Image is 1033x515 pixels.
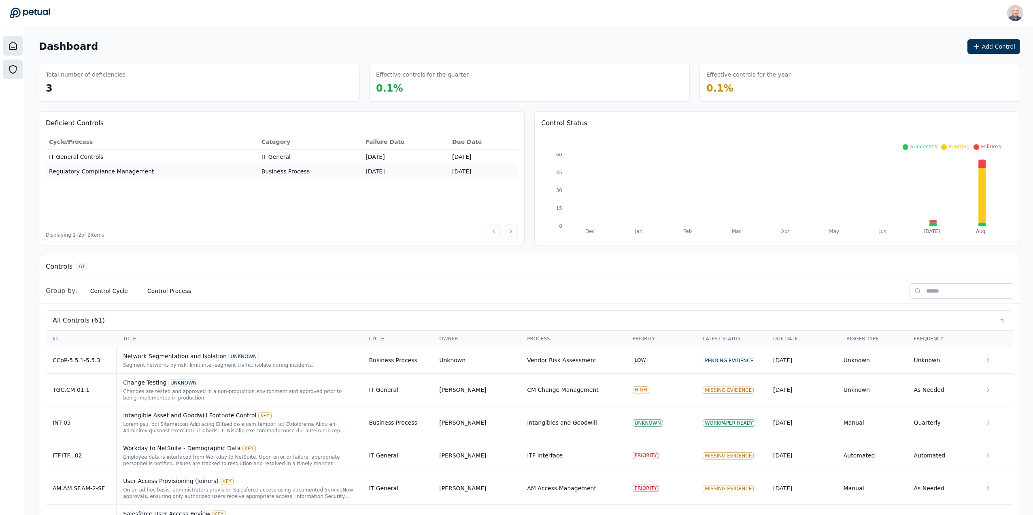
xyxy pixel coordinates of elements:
td: Business Process [363,406,433,439]
div: Network Segmentation and Isolation [123,352,356,360]
th: Trigger Type [837,331,908,347]
td: IT General [258,150,363,165]
div: Employee data is interfaced from Workday to NetSuite. Upon error or failure, appropriate personne... [123,454,356,467]
tspan: [DATE] [924,229,940,234]
tspan: 45 [556,170,562,175]
div: Missing Evidence [703,387,754,394]
div: Segment networks by risk; limit inter-segment traffic; isolate during incidents. [123,362,356,368]
td: IT General Controls [46,150,258,165]
div: [DATE] [773,419,831,427]
div: Missing Evidence [703,485,754,492]
button: Control Process [141,284,198,298]
td: IT General [363,472,433,505]
a: SOC [3,60,23,79]
tspan: Aug [976,229,985,234]
h3: Effective controls for the year [706,71,791,79]
tspan: Dec [585,229,595,234]
th: Due Date [449,135,518,150]
div: User Access Provisioning (Joiners) [123,477,356,485]
div: KEY [221,478,234,485]
span: 3 [46,83,53,94]
div: KEY [242,445,256,452]
div: [DATE] [773,386,831,394]
td: [DATE] [362,150,449,165]
div: PRIORITY [633,485,659,492]
div: ITF.ITF...02 [53,451,110,459]
th: Frequency [907,331,978,347]
div: UNKNOWN [168,379,199,387]
div: LOW [633,357,648,364]
div: Change Testing [123,378,356,387]
div: CCoP-5.5.1-5.5.3 [53,356,110,364]
th: Owner [433,331,521,347]
div: [DATE] [773,356,831,364]
td: [DATE] [362,164,449,179]
div: [PERSON_NAME] [439,451,486,459]
td: Business Process [363,347,433,374]
div: Quarterly, the Functional Accounting Manager or above reviews the Intangible Asset and Goodwill f... [123,421,356,434]
td: Unknown [837,347,908,374]
div: UNKNOWN [633,419,663,427]
th: Cycle/Process [46,135,258,150]
span: Failures [981,143,1001,150]
div: Intangibles and Goodwill [527,419,597,427]
div: Changes are tested and approved in a non-production environment and approved prior to being imple... [123,388,356,401]
tspan: Jan [635,229,643,234]
div: Workpaper Ready [703,419,755,427]
tspan: 0 [559,223,562,229]
div: CM Change Management [527,386,599,394]
th: Failure Date [362,135,449,150]
td: Manual [837,472,908,505]
div: AM Access Management [527,484,596,492]
h3: Effective controls for the quarter [376,71,469,79]
th: ID [46,331,117,347]
span: All Controls (61) [53,316,105,325]
th: Category [258,135,363,150]
td: Automated [907,439,978,472]
td: [DATE] [449,164,518,179]
h3: Deficient Controls [46,118,518,128]
span: Successes [910,143,937,150]
div: Vendor Risk Assessment [527,356,596,364]
div: ITF Interface [527,451,563,459]
td: Business Process [258,164,363,179]
th: Cycle [363,331,433,347]
div: UNKNOWN [228,353,259,360]
button: Next [504,224,518,238]
button: Previous [487,224,501,238]
td: Automated [837,439,908,472]
div: Missing Evidence [703,452,754,459]
tspan: May [829,229,839,234]
tspan: Jun [879,229,887,234]
button: Add Control [967,39,1020,54]
div: INT-05 [53,419,110,427]
tspan: Apr [781,229,790,234]
td: Regulatory Compliance Management [46,164,258,179]
tspan: 60 [556,152,562,158]
button: Control Cycle [84,284,134,298]
div: HIGH [633,386,649,393]
h3: Control Status [541,118,1013,128]
th: Priority [626,331,697,347]
tspan: Mar [732,229,741,234]
h3: Total number of deficiencies [46,71,125,79]
div: KEY [258,412,272,419]
td: Manual [837,406,908,439]
td: Unknown [907,347,978,374]
div: Pending Evidence [703,357,755,364]
th: Due Date [767,331,837,347]
div: Intangible Asset and Goodwill Footnote Control [123,411,356,419]
span: 0.1 % [706,83,733,94]
h3: Controls [46,262,72,271]
div: TGC.CM.01.1 [53,386,110,394]
div: [PERSON_NAME] [439,419,486,427]
tspan: 30 [556,188,562,193]
td: As Needed [907,472,978,505]
td: IT General [363,439,433,472]
tspan: 15 [556,205,562,211]
span: 0.1 % [376,83,403,94]
th: Title [117,331,363,347]
tspan: Feb [683,229,692,234]
div: On an ad hoc basis, administrators provision Salesforce access using documented ServiceNow approv... [123,487,356,500]
td: [DATE] [449,150,518,165]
